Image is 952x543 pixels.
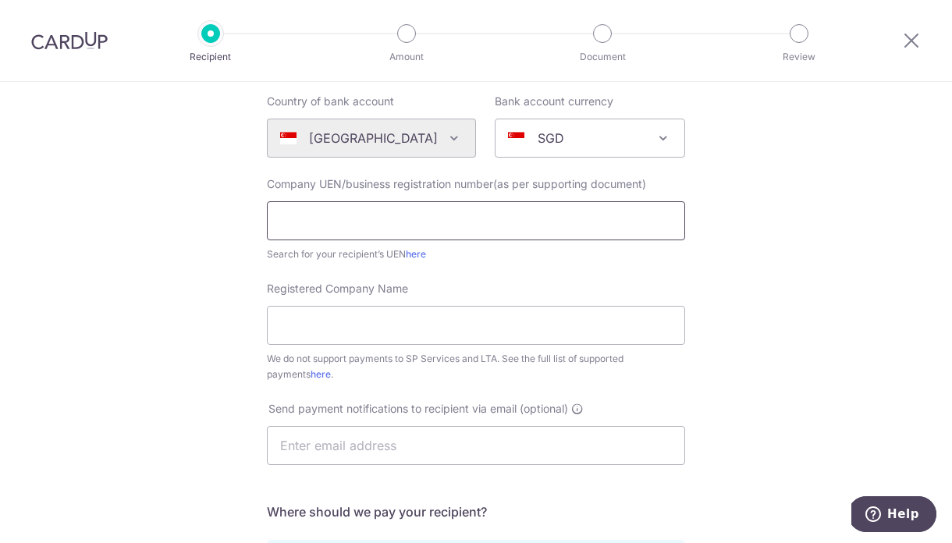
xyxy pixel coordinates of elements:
[267,426,685,465] input: Enter email address
[267,502,685,521] h5: Where should we pay your recipient?
[267,247,685,262] div: Search for your recipient’s UEN
[267,177,646,190] span: Company UEN/business registration number(as per supporting document)
[31,31,108,50] img: CardUp
[545,49,660,65] p: Document
[311,368,331,380] a: here
[495,94,613,109] label: Bank account currency
[851,496,936,535] iframe: Opens a widget where you can find more information
[349,49,464,65] p: Amount
[496,119,684,157] span: SGD
[267,94,394,109] label: Country of bank account
[36,11,68,25] span: Help
[741,49,857,65] p: Review
[538,129,564,147] p: SGD
[267,351,685,382] div: We do not support payments to SP Services and LTA. See the full list of supported payments .
[268,401,568,417] span: Send payment notifications to recipient via email (optional)
[153,49,268,65] p: Recipient
[495,119,685,158] span: SGD
[267,282,408,295] span: Registered Company Name
[406,248,426,260] a: here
